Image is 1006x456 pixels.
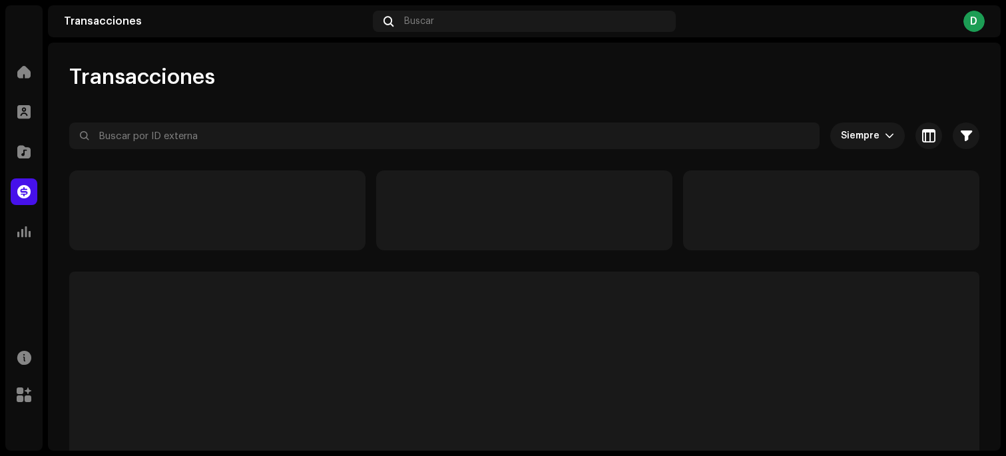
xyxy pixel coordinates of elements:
div: D [963,11,985,32]
span: Buscar [404,16,434,27]
span: Transacciones [69,64,215,91]
span: Siempre [841,122,885,149]
input: Buscar por ID externa [69,122,820,149]
div: dropdown trigger [885,122,894,149]
div: Transacciones [64,16,368,27]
